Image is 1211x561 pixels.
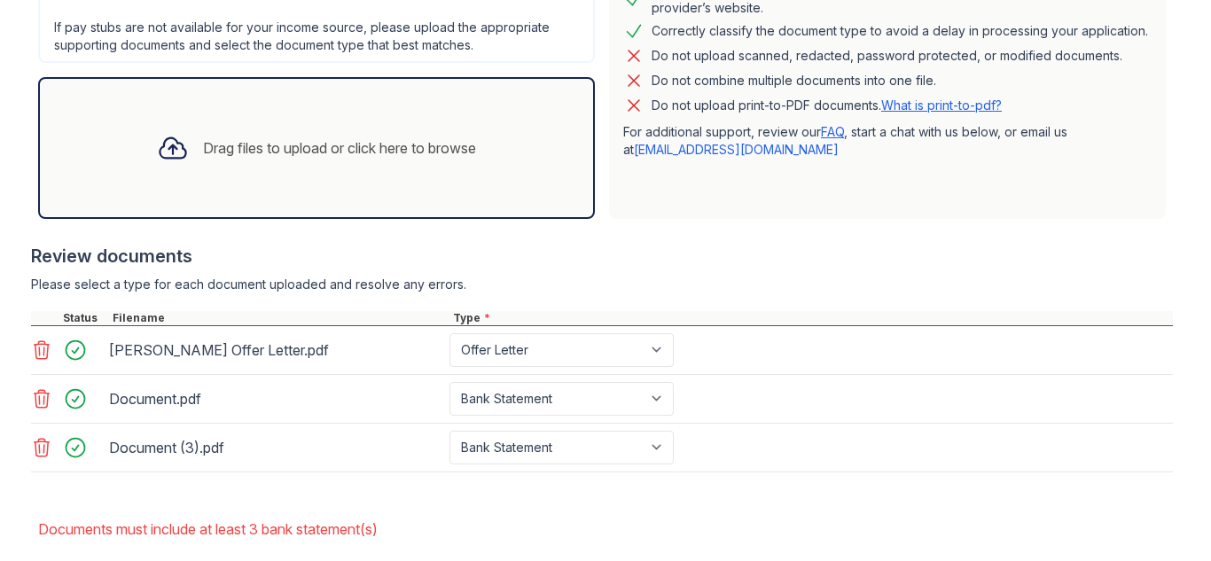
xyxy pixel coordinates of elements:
div: Please select a type for each document uploaded and resolve any errors. [31,276,1173,293]
div: [PERSON_NAME] Offer Letter.pdf [109,336,442,364]
a: [EMAIL_ADDRESS][DOMAIN_NAME] [634,142,839,157]
div: Type [449,311,1173,325]
div: Drag files to upload or click here to browse [203,137,476,159]
p: For additional support, review our , start a chat with us below, or email us at [623,123,1152,159]
a: FAQ [821,124,844,139]
div: Status [59,311,109,325]
div: Review documents [31,244,1173,269]
li: Documents must include at least 3 bank statement(s) [38,511,1173,547]
div: Do not upload scanned, redacted, password protected, or modified documents. [652,45,1122,66]
div: Filename [109,311,449,325]
a: What is print-to-pdf? [881,97,1002,113]
div: Document.pdf [109,385,442,413]
div: Do not combine multiple documents into one file. [652,70,936,91]
div: Correctly classify the document type to avoid a delay in processing your application. [652,20,1148,42]
div: Document (3).pdf [109,433,442,462]
p: Do not upload print-to-PDF documents. [652,97,1002,114]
